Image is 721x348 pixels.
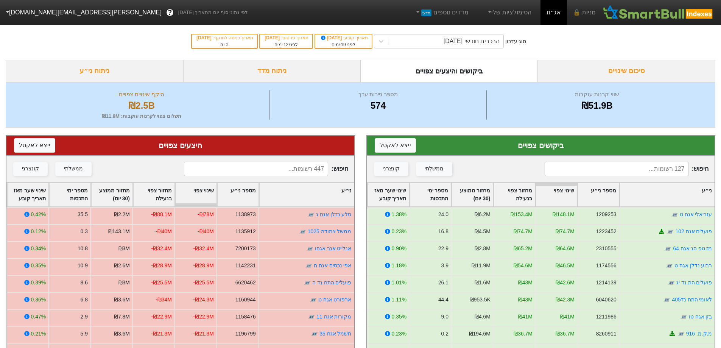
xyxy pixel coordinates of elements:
[620,183,715,206] div: Toggle SortBy
[341,42,346,47] span: 19
[514,228,533,236] div: ₪74.7M
[314,262,352,268] a: אפי נכסים אגח ח
[556,296,575,304] div: ₪42.3M
[235,245,256,253] div: 7200173
[133,183,174,206] div: Toggle SortBy
[441,313,448,321] div: 9.0
[438,211,448,218] div: 24.0
[596,296,616,304] div: 6040620
[235,262,256,270] div: 1142231
[545,162,709,176] span: חיפוש :
[114,296,130,304] div: ₪3.6M
[108,228,130,236] div: ₪143.1M
[545,162,689,176] input: 127 רשומות...
[391,245,406,253] div: 0.90%
[156,296,172,304] div: -₪34M
[7,183,48,206] div: Toggle SortBy
[31,228,46,236] div: 0.12%
[677,330,685,338] img: tase link
[193,262,214,270] div: -₪28.9M
[666,228,674,236] img: tase link
[235,279,256,287] div: 6620462
[31,279,46,287] div: 0.39%
[265,35,281,41] span: [DATE]
[318,297,352,303] a: ארפורט אגח ט
[416,162,452,176] button: ממשלתי
[319,41,368,48] div: לפני ימים
[114,211,130,218] div: ₪2.2M
[31,262,46,270] div: 0.35%
[264,34,308,41] div: תאריך פרסום :
[469,296,490,304] div: ₪953.5K
[193,245,214,253] div: -₪32.4M
[81,313,88,321] div: 2.9
[518,279,532,287] div: ₪43M
[311,330,318,338] img: tase link
[391,279,406,287] div: 1.01%
[31,211,46,218] div: 0.42%
[556,245,575,253] div: ₪64.6M
[686,331,712,337] a: מ.ק.מ. 916
[16,90,268,99] div: היקף שינויים צפויים
[425,165,444,173] div: ממשלתי
[31,245,46,253] div: 0.34%
[556,262,575,270] div: ₪46.5M
[193,330,214,338] div: -₪21.3M
[672,297,712,303] a: לאומי התח נד405
[688,314,712,320] a: בזן אגח טו
[556,330,575,338] div: ₪36.7M
[474,245,490,253] div: ₪2.8M
[391,330,406,338] div: 0.23%
[602,5,715,20] img: SmartBull
[183,60,361,82] div: ניתוח מדד
[675,228,712,234] a: פועלים אגח 102
[304,279,311,287] img: tase link
[556,228,575,236] div: ₪74.7M
[673,245,712,251] a: מז טפ הנ אגח 64
[438,296,448,304] div: 44.4
[175,183,216,206] div: Toggle SortBy
[368,183,409,206] div: Toggle SortBy
[484,5,534,20] a: הסימולציות שלי
[514,262,533,270] div: ₪54.6M
[312,279,352,286] a: פועלים התח נד ה
[391,211,406,218] div: 1.38%
[151,313,172,321] div: -₪22.9M
[514,330,533,338] div: ₪36.7M
[391,296,406,304] div: 1.11%
[316,211,352,217] a: סלע נדלן אגח ג
[538,60,715,82] div: סיכום שינויים
[536,183,577,206] div: Toggle SortBy
[14,138,55,153] button: ייצא לאקסל
[671,211,678,218] img: tase link
[319,34,368,41] div: תאריך קובע :
[31,330,46,338] div: 0.21%
[596,330,616,338] div: 8260911
[391,228,406,236] div: 0.23%
[494,183,535,206] div: Toggle SortBy
[441,262,448,270] div: 3.9
[596,228,616,236] div: 1223452
[114,313,130,321] div: ₪7.8M
[514,245,533,253] div: ₪65.2M
[307,211,315,218] img: tase link
[193,296,214,304] div: -₪24.3M
[22,165,39,173] div: קונצרני
[663,296,671,304] img: tase link
[299,228,307,236] img: tase link
[178,9,248,16] span: לפי נתוני סוף יום מתאריך [DATE]
[235,330,256,338] div: 1196799
[81,279,88,287] div: 8.6
[6,60,183,82] div: ניתוח ני״ע
[305,262,313,270] img: tase link
[596,245,616,253] div: 2310555
[308,313,315,321] img: tase link
[421,9,431,16] span: חדש
[469,330,490,338] div: ₪194.6M
[452,183,493,206] div: Toggle SortBy
[151,330,172,338] div: -₪21.3M
[518,296,532,304] div: ₪43M
[489,90,705,99] div: שווי קרנות עוקבות
[151,279,172,287] div: -₪25.5M
[235,211,256,218] div: 1138973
